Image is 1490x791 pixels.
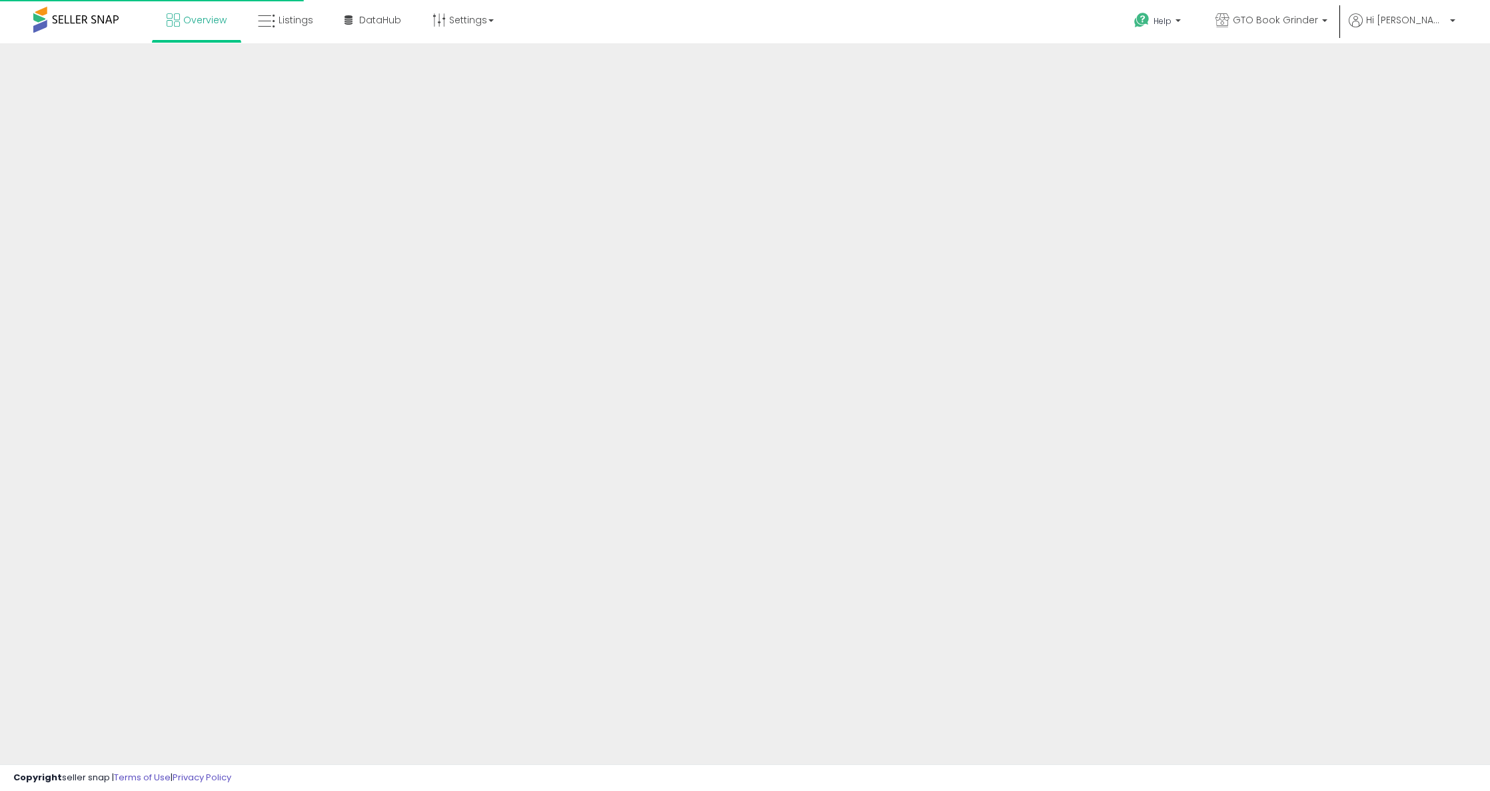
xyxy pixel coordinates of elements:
[279,13,313,27] span: Listings
[1233,13,1318,27] span: GTO Book Grinder
[1123,2,1194,43] a: Help
[1349,13,1455,43] a: Hi [PERSON_NAME]
[1153,15,1171,27] span: Help
[1133,12,1150,29] i: Get Help
[1366,13,1446,27] span: Hi [PERSON_NAME]
[359,13,401,27] span: DataHub
[183,13,227,27] span: Overview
